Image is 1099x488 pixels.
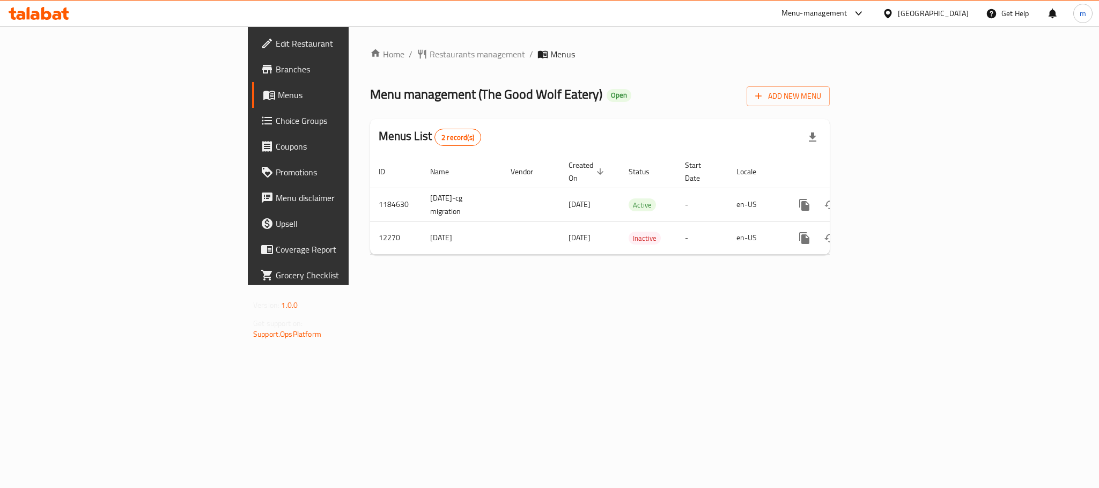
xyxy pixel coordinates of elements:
span: Menus [278,88,423,101]
th: Actions [783,156,903,188]
a: Branches [252,56,431,82]
span: [DATE] [569,197,591,211]
button: Change Status [817,192,843,218]
span: Coverage Report [276,243,423,256]
td: - [676,188,728,221]
span: Open [607,91,631,100]
div: Open [607,89,631,102]
a: Support.OpsPlatform [253,327,321,341]
button: more [792,192,817,218]
a: Menu disclaimer [252,185,431,211]
span: Choice Groups [276,114,423,127]
td: [DATE] [422,221,502,254]
span: Menus [550,48,575,61]
span: Locale [736,165,770,178]
span: Add New Menu [755,90,821,103]
a: Promotions [252,159,431,185]
td: en-US [728,221,783,254]
span: ID [379,165,399,178]
span: Name [430,165,463,178]
span: Grocery Checklist [276,269,423,282]
a: Choice Groups [252,108,431,134]
a: Upsell [252,211,431,236]
span: Inactive [629,232,661,245]
span: Created On [569,159,607,184]
span: Upsell [276,217,423,230]
button: more [792,225,817,251]
table: enhanced table [370,156,903,255]
span: Active [629,199,656,211]
button: Add New Menu [747,86,830,106]
a: Coupons [252,134,431,159]
span: Restaurants management [430,48,525,61]
span: Version: [253,298,279,312]
a: Menus [252,82,431,108]
span: Edit Restaurant [276,37,423,50]
li: / [529,48,533,61]
td: [DATE]-cg migration [422,188,502,221]
span: [DATE] [569,231,591,245]
h2: Menus List [379,128,481,146]
td: - [676,221,728,254]
a: Coverage Report [252,236,431,262]
div: Export file [800,124,825,150]
span: Vendor [511,165,547,178]
span: Coupons [276,140,423,153]
a: Edit Restaurant [252,31,431,56]
span: 2 record(s) [435,132,481,143]
td: en-US [728,188,783,221]
div: Menu-management [781,7,847,20]
span: m [1080,8,1086,19]
span: 1.0.0 [281,298,298,312]
span: Menu management ( The Good Wolf Eatery ) [370,82,602,106]
div: Total records count [434,129,481,146]
div: [GEOGRAPHIC_DATA] [898,8,969,19]
span: Branches [276,63,423,76]
span: Promotions [276,166,423,179]
a: Grocery Checklist [252,262,431,288]
a: Restaurants management [417,48,525,61]
nav: breadcrumb [370,48,830,61]
button: Change Status [817,225,843,251]
span: Menu disclaimer [276,191,423,204]
span: Get support on: [253,316,303,330]
span: Status [629,165,663,178]
span: Start Date [685,159,715,184]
